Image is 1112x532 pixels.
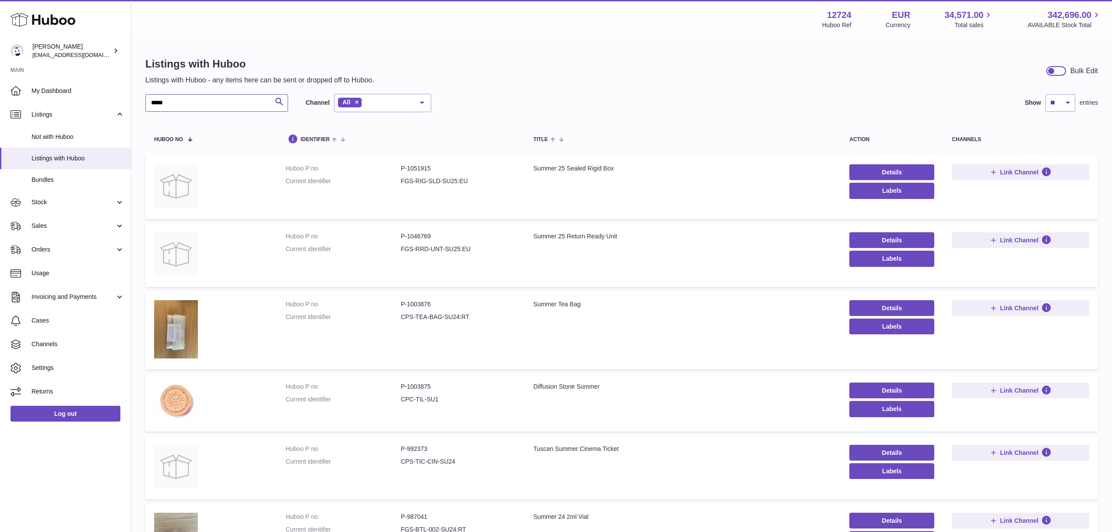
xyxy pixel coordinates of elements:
div: Currency [886,21,911,29]
div: Summer 24 2ml Vial [533,513,832,521]
a: Details [849,300,934,316]
dt: Huboo P no [285,164,401,173]
span: Returns [32,387,124,396]
span: All [342,99,350,106]
span: Link Channel [1000,517,1038,525]
span: Channels [32,340,124,348]
dt: Huboo P no [285,513,401,521]
span: Usage [32,269,124,277]
img: internalAdmin-12724@internal.huboo.com [11,44,24,57]
button: Labels [849,251,934,266]
div: Huboo Ref [822,21,852,29]
a: 342,696.00 AVAILABLE Stock Total [1028,9,1101,29]
span: Cases [32,316,124,325]
span: Link Channel [1000,168,1038,176]
div: Tuscan Summer Cinema Ticket [533,445,832,453]
p: Listings with Huboo - any items here can be sent or dropped off to Huboo. [145,75,374,85]
div: action [849,137,934,142]
dd: FGS-RRD-UNT-SU25:EU [401,245,516,253]
dd: FGS-RIG-SLD-SU25:EU [401,177,516,185]
button: Link Channel [952,513,1089,528]
img: Tuscan Summer Cinema Ticket [154,445,198,489]
div: Diffusion Stone Summer [533,383,832,391]
img: Summer 25 Return Ready Unit [154,232,198,276]
span: Invoicing and Payments [32,293,115,301]
span: Stock [32,198,115,206]
dd: CPS-TIC-CIN-SU24 [401,458,516,466]
dt: Current identifier [285,177,401,185]
button: Link Channel [952,164,1089,180]
label: Channel [306,99,330,107]
img: Summer 25 Sealed Rigid Box [154,164,198,208]
a: Details [849,164,934,180]
dd: CPS-TEA-BAG-SU24:RT [401,313,516,321]
button: Labels [849,183,934,199]
dt: Huboo P no [285,383,401,391]
span: Link Channel [1000,304,1038,312]
span: Orders [32,245,115,254]
button: Link Channel [952,445,1089,461]
img: Summer Tea Bag [154,300,198,358]
img: Diffusion Stone Summer [154,383,198,421]
span: Not with Huboo [32,133,124,141]
dd: P-987041 [401,513,516,521]
span: Listings with Huboo [32,154,124,163]
span: entries [1080,99,1098,107]
span: 34,571.00 [944,9,983,21]
dt: Current identifier [285,313,401,321]
button: Labels [849,463,934,479]
div: Summer Tea Bag [533,300,832,309]
a: Details [849,513,934,528]
dd: P-1003875 [401,383,516,391]
button: Link Channel [952,383,1089,398]
button: Link Channel [952,300,1089,316]
span: 342,696.00 [1048,9,1091,21]
h1: Listings with Huboo [145,57,374,71]
span: Settings [32,364,124,372]
dt: Huboo P no [285,445,401,453]
a: Log out [11,406,120,422]
strong: EUR [892,9,910,21]
span: identifier [300,137,330,142]
a: Details [849,383,934,398]
span: Sales [32,222,115,230]
div: Summer 25 Sealed Rigid Box [533,164,832,173]
span: AVAILABLE Stock Total [1028,21,1101,29]
span: Link Channel [1000,449,1038,457]
dd: P-1046769 [401,232,516,241]
div: [PERSON_NAME] [32,43,111,59]
dd: P-1003876 [401,300,516,309]
button: Link Channel [952,232,1089,248]
span: My Dashboard [32,87,124,95]
a: 34,571.00 Total sales [944,9,993,29]
dd: CPC-TIL-SU1 [401,395,516,404]
dt: Current identifier [285,458,401,466]
span: Bundles [32,176,124,184]
dt: Current identifier [285,395,401,404]
span: Link Channel [1000,387,1038,394]
label: Show [1025,99,1041,107]
span: Huboo no [154,137,183,142]
span: Link Channel [1000,236,1038,244]
span: title [533,137,548,142]
button: Labels [849,401,934,417]
button: Labels [849,319,934,334]
a: Details [849,445,934,461]
dt: Huboo P no [285,300,401,309]
span: Total sales [954,21,993,29]
div: Bulk Edit [1070,66,1098,76]
dd: P-992373 [401,445,516,453]
span: Listings [32,110,115,119]
span: [EMAIL_ADDRESS][DOMAIN_NAME] [32,51,129,58]
dt: Current identifier [285,245,401,253]
dd: P-1051915 [401,164,516,173]
div: channels [952,137,1089,142]
strong: 12724 [827,9,852,21]
dt: Huboo P no [285,232,401,241]
div: Summer 25 Return Ready Unit [533,232,832,241]
a: Details [849,232,934,248]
